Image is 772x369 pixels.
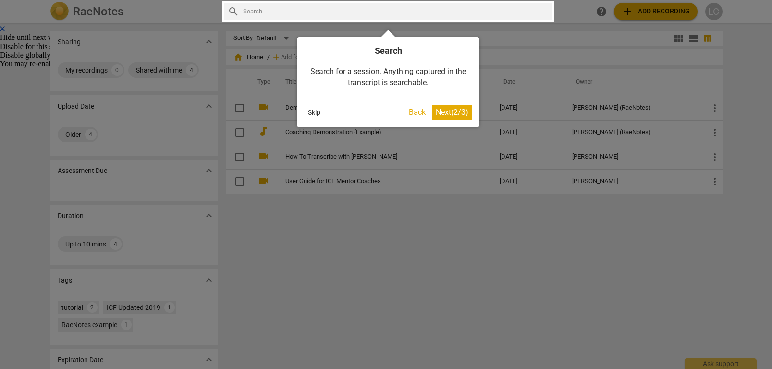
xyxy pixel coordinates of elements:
[436,108,468,117] span: Next ( 2 / 3 )
[304,105,324,120] button: Skip
[432,105,472,120] button: Next
[304,45,472,57] h4: Search
[304,57,472,98] div: Search for a session. Anything captured in the transcript is searchable.
[405,105,429,120] button: Back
